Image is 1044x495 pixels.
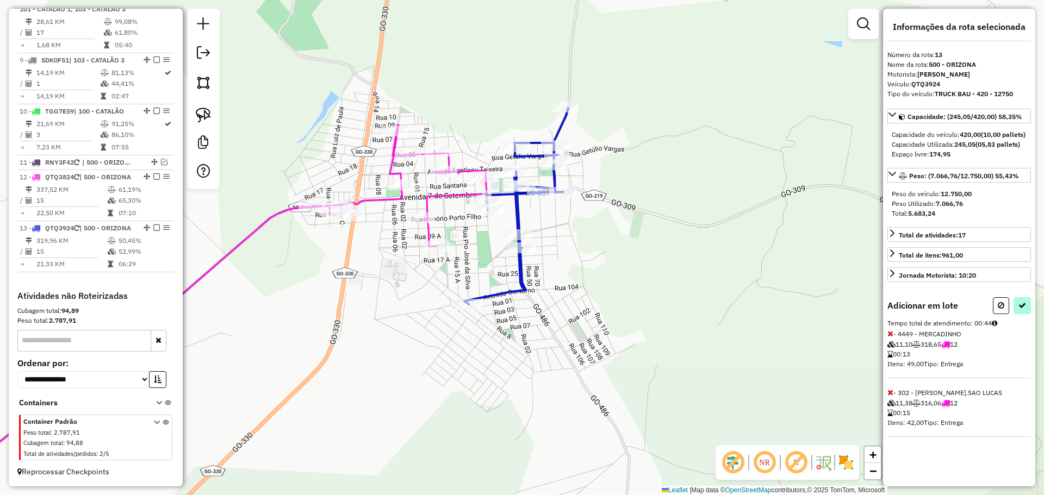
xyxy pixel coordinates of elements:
[36,27,103,38] td: 17
[958,231,966,239] strong: 17
[101,144,106,151] i: Tempo total em rota
[19,397,142,409] span: Containers
[887,50,1031,60] div: Número da rota:
[108,248,116,255] i: % de utilização da cubagem
[26,197,32,204] i: Total de Atividades
[887,109,1031,123] a: Capacidade: (245,05/420,00) 58,35%
[153,173,160,180] em: Finalizar rota
[908,209,935,217] strong: 5.683,24
[118,235,170,246] td: 50,45%
[111,129,164,140] td: 86,10%
[911,80,940,88] strong: QTQ3924
[887,389,893,396] i: Excluir
[17,316,174,325] div: Peso total:
[36,142,100,153] td: 7,23 KM
[17,356,174,369] label: Ordenar por:
[36,246,107,257] td: 15
[912,341,921,348] i: Peso
[887,341,896,348] i: Cubagem
[101,121,109,127] i: % de utilização do peso
[909,172,1019,180] span: Peso: (7.066,76/12.750,00) 55,43%
[196,75,211,90] img: Selecionar atividades - polígono
[45,224,74,232] span: QTQ3924
[36,195,107,206] td: 15
[924,360,963,368] span: Tipo: Entrega
[26,186,32,193] i: Distância Total
[111,118,164,129] td: 91,25%
[144,224,150,231] em: Alterar sequência das rotas
[69,56,125,64] span: | 103 - CATALÃO 3
[79,173,131,181] span: | 500 - ORIZONA
[887,330,1031,378] span: - 4449 - MERCADINHO
[887,400,896,406] i: Cubagem
[887,267,1031,282] a: Jornada Motorista: 10:20
[912,399,941,407] span: 316,06
[79,224,131,232] span: | 500 - ORIZONA
[899,250,963,260] div: Total de itens:
[36,67,100,78] td: 14,19 KM
[114,40,169,51] td: 05:40
[924,418,963,427] span: Tipo: Entrega
[108,186,116,193] i: % de utilização do peso
[41,56,69,64] span: SDK0F51
[36,40,103,51] td: 1,68 KM
[163,108,170,114] em: Opções
[49,316,76,324] strong: 2.787,91
[887,409,910,417] span: 00:15
[887,247,1031,262] a: Total de itens:961,00
[20,208,25,218] td: =
[17,291,174,301] h4: Atividades não Roteirizadas
[26,121,32,127] i: Distância Total
[20,129,25,140] td: /
[689,486,691,494] span: |
[36,78,100,89] td: 1
[887,60,1031,70] div: Nome da rota:
[960,130,981,139] strong: 420,00
[192,131,214,156] a: Criar modelo
[26,70,32,76] i: Distância Total
[108,197,116,204] i: % de utilização da cubagem
[815,454,832,471] img: Fluxo de ruas
[887,319,992,327] span: Tempo total de atendimento: 00:44
[101,131,109,138] i: % de utilização da cubagem
[144,173,150,180] em: Alterar sequência das rotas
[887,126,1031,164] div: Capacidade: (245,05/420,00) 58,35%
[82,158,132,167] span: 500 - ORIZONA, 510 - PIRES DO RIO
[51,429,52,436] span: :
[45,173,74,181] span: QTQ3824
[992,320,997,327] i: Tempo do cliente: 00:16 Tempo de atendimento: 00:28
[114,27,169,38] td: 61,80%
[26,29,32,36] i: Total de Atividades
[111,91,164,102] td: 02:47
[192,42,214,66] a: Exportar sessão
[163,57,170,63] em: Opções
[887,410,893,416] i: Tempo de atendimento
[887,418,924,427] span: Itens: 42,00
[108,261,113,267] i: Tempo total em rota
[20,78,25,89] td: /
[942,251,963,259] strong: 961,00
[63,439,65,447] span: :
[45,107,74,115] span: TGG7E59
[887,300,958,311] h4: Adicionar em lote
[36,235,107,246] td: 319,96 KM
[36,118,100,129] td: 21,69 KM
[20,224,131,232] span: 13 -
[23,417,141,427] span: Container Padrão
[144,57,150,63] em: Alterar sequência das rotas
[149,371,166,388] button: Ordem crescente
[101,93,106,99] i: Tempo total em rota
[26,237,32,244] i: Distância Total
[26,248,32,255] i: Total de Atividades
[887,360,924,368] span: Itens: 49,00
[118,195,170,206] td: 65,30%
[720,449,746,475] span: Exibir deslocamento
[163,224,170,231] em: Opções
[108,210,113,216] i: Tempo total em rota
[908,112,1022,121] span: Capacidade: (245,05/420,00) 58,35%
[118,208,170,218] td: 07:10
[887,227,1031,242] a: Total de atividades:17
[935,90,1013,98] strong: TRUCK BAU - 420 - 12750
[111,67,164,78] td: 81,13%
[101,70,109,76] i: % de utilização do peso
